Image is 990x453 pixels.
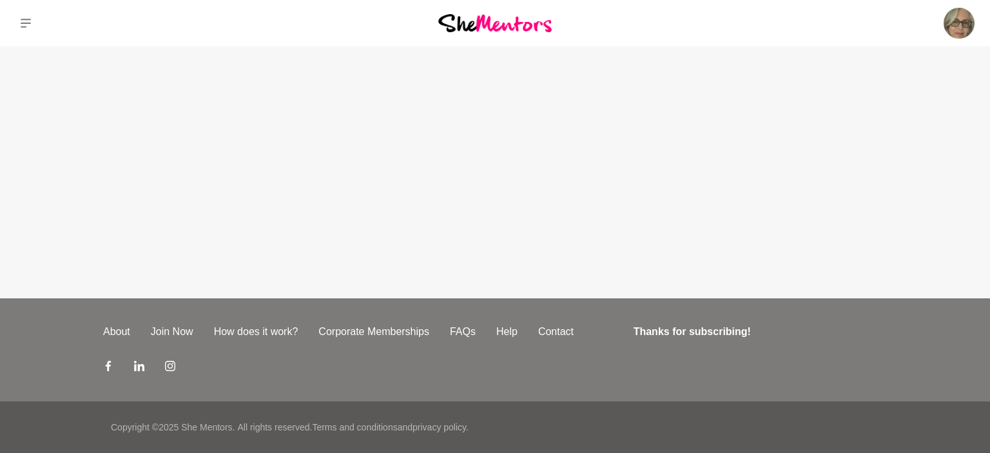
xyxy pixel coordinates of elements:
[312,422,397,432] a: Terms and conditions
[528,324,584,340] a: Contact
[103,360,113,376] a: Facebook
[308,324,440,340] a: Corporate Memberships
[93,324,141,340] a: About
[634,324,879,340] h4: Thanks for subscribing!
[165,360,175,376] a: Instagram
[134,360,144,376] a: LinkedIn
[141,324,204,340] a: Join Now
[486,324,528,340] a: Help
[111,421,235,434] p: Copyright © 2025 She Mentors .
[440,324,486,340] a: FAQs
[944,8,975,39] img: Sharon Williams
[438,14,552,32] img: She Mentors Logo
[237,421,468,434] p: All rights reserved. and .
[412,422,466,432] a: privacy policy
[204,324,309,340] a: How does it work?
